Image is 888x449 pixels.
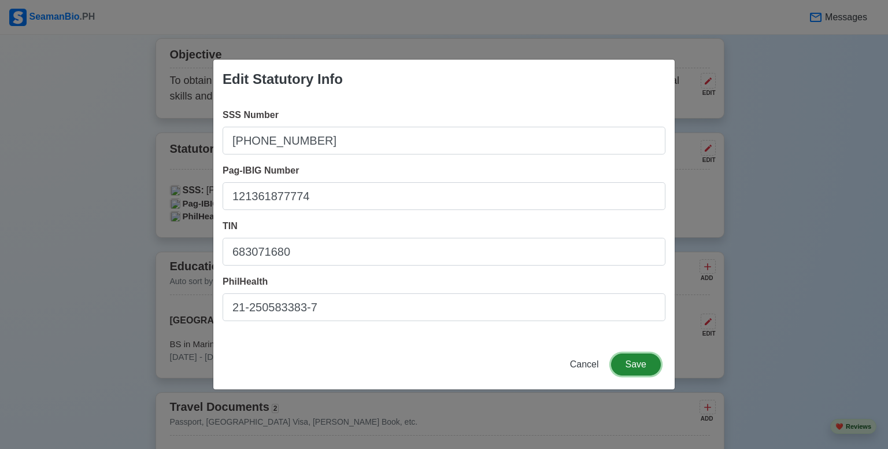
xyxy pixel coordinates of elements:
input: Your SSS Number [223,127,665,154]
span: SSS Number [223,110,279,120]
button: Cancel [563,354,606,376]
span: PhilHealth [223,277,268,286]
span: TIN [223,221,238,231]
input: Your TIN [223,238,665,266]
button: Save [611,354,661,376]
input: Your PhilHealth Number [223,293,665,321]
span: Cancel [570,359,599,369]
input: Your Pag-IBIG Number [223,182,665,210]
div: Edit Statutory Info [223,69,343,90]
span: Pag-IBIG Number [223,165,299,175]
